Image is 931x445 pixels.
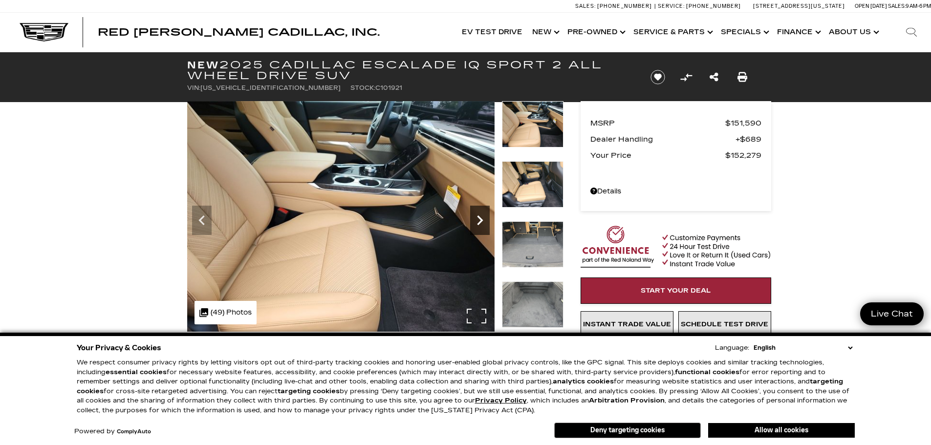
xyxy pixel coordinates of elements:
[563,13,628,52] a: Pre-Owned
[628,13,716,52] a: Service & Parts
[278,387,340,395] strong: targeting cookies
[855,3,887,9] span: Open [DATE]
[686,3,741,9] span: [PHONE_NUMBER]
[195,301,257,324] div: (49) Photos
[581,311,673,338] a: Instant Trade Value
[470,206,490,235] div: Next
[737,70,747,84] a: Print this New 2025 Cadillac ESCALADE IQ Sport 2 All Wheel Drive SUV
[553,378,614,385] strong: analytics cookies
[375,85,402,91] span: C101921
[708,423,855,438] button: Allow all cookies
[751,343,855,353] select: Language Select
[679,70,693,85] button: Compare Vehicle
[681,320,768,328] span: Schedule Test Drive
[590,148,761,162] a: Your Price $152,279
[583,320,671,328] span: Instant Trade Value
[860,302,924,325] a: Live Chat
[647,69,669,85] button: Save vehicle
[77,341,161,355] span: Your Privacy & Cookies
[590,132,761,146] a: Dealer Handling $689
[200,85,341,91] span: [US_VEHICLE_IDENTIFICATION_NUMBER]
[654,3,743,9] a: Service: [PHONE_NUMBER]
[187,101,495,332] img: New 2025 Summit White Cadillac Sport 2 image 22
[892,13,931,52] div: Search
[597,3,652,9] span: [PHONE_NUMBER]
[77,378,843,395] strong: targeting cookies
[906,3,931,9] span: 9 AM-6 PM
[715,345,749,351] div: Language:
[554,423,701,438] button: Deny targeting cookies
[590,148,725,162] span: Your Price
[589,397,665,404] strong: Arbitration Provision
[74,428,151,435] div: Powered by
[187,60,634,81] h1: 2025 Cadillac ESCALADE IQ Sport 2 All Wheel Drive SUV
[590,116,725,130] span: MSRP
[716,13,772,52] a: Specials
[98,27,380,37] a: Red [PERSON_NAME] Cadillac, Inc.
[502,101,563,148] img: New 2025 Summit White Cadillac Sport 2 image 22
[575,3,596,9] span: Sales:
[192,206,212,235] div: Previous
[502,221,563,268] img: New 2025 Summit White Cadillac Sport 2 image 24
[77,358,855,415] p: We respect consumer privacy rights by letting visitors opt out of third-party tracking cookies an...
[457,13,527,52] a: EV Test Drive
[590,132,736,146] span: Dealer Handling
[590,185,761,198] a: Details
[187,59,219,71] strong: New
[106,368,167,376] strong: essential cookies
[736,132,761,146] span: $689
[753,3,845,9] a: [STREET_ADDRESS][US_STATE]
[772,13,824,52] a: Finance
[866,308,918,319] span: Live Chat
[187,85,200,91] span: VIN:
[675,368,739,376] strong: functional cookies
[658,3,685,9] span: Service:
[710,70,718,84] a: Share this New 2025 Cadillac ESCALADE IQ Sport 2 All Wheel Drive SUV
[824,13,882,52] a: About Us
[678,311,771,338] a: Schedule Test Drive
[475,397,527,404] u: Privacy Policy
[117,429,151,435] a: ComplyAuto
[725,148,761,162] span: $152,279
[502,281,563,328] img: New 2025 Summit White Cadillac Sport 2 image 25
[581,277,771,304] a: Start Your Deal
[527,13,563,52] a: New
[20,23,68,42] img: Cadillac Dark Logo with Cadillac White Text
[502,161,563,208] img: New 2025 Summit White Cadillac Sport 2 image 23
[590,116,761,130] a: MSRP $151,590
[98,26,380,38] span: Red [PERSON_NAME] Cadillac, Inc.
[575,3,654,9] a: Sales: [PHONE_NUMBER]
[725,116,761,130] span: $151,590
[641,287,711,295] span: Start Your Deal
[350,85,375,91] span: Stock:
[888,3,906,9] span: Sales:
